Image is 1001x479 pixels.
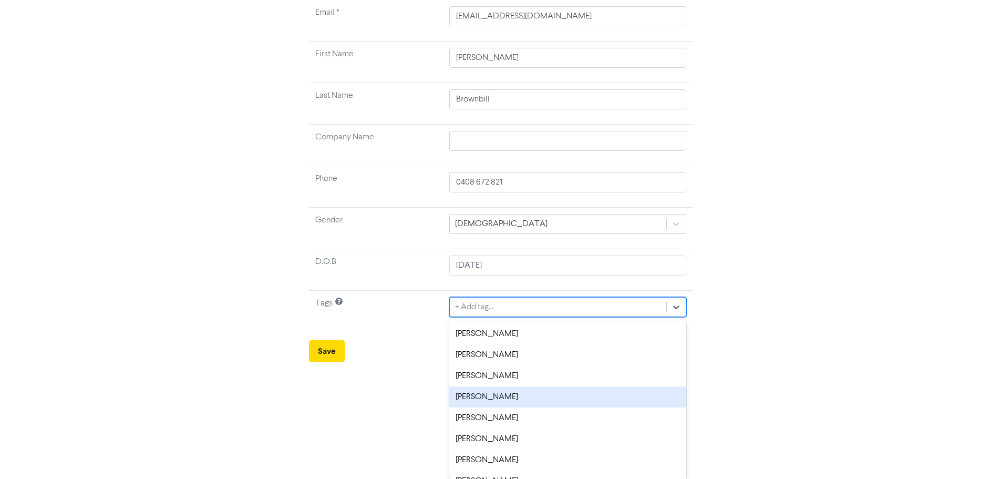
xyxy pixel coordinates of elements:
td: D.O.B [309,249,443,291]
div: [PERSON_NAME] [449,344,686,365]
iframe: Chat Widget [948,429,1001,479]
div: + Add tag... [455,301,493,313]
td: Phone [309,166,443,208]
td: First Name [309,42,443,83]
td: Last Name [309,83,443,125]
div: [PERSON_NAME] [449,407,686,429]
div: [PERSON_NAME] [449,450,686,471]
td: Tags [309,291,443,332]
input: Click to select a date [449,256,686,276]
td: Company Name [309,125,443,166]
div: [PERSON_NAME] [449,386,686,407]
div: [PERSON_NAME] [449,323,686,344]
div: [PERSON_NAME] [449,365,686,386]
td: Gender [309,208,443,249]
div: [DEMOGRAPHIC_DATA] [455,218,548,230]
button: Save [309,340,345,362]
div: [PERSON_NAME] [449,429,686,450]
